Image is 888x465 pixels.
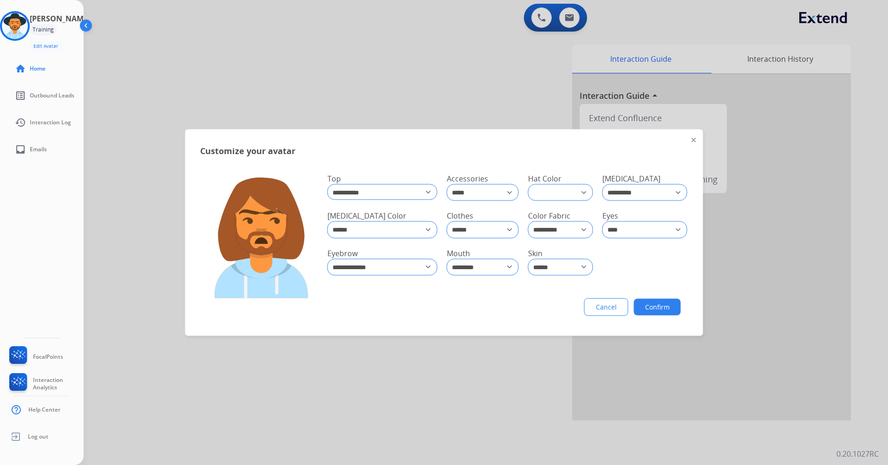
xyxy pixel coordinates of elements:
[15,117,26,128] mat-icon: history
[528,211,570,221] span: Color Fabric
[30,119,71,126] span: Interaction Log
[30,65,46,72] span: Home
[7,373,84,394] a: Interaction Analytics
[2,13,28,39] img: avatar
[447,174,488,184] span: Accessories
[327,174,341,184] span: Top
[692,138,696,142] img: close-button
[33,353,63,361] span: FocalPoints
[836,448,879,459] p: 0.20.1027RC
[584,298,628,316] button: Cancel
[200,144,295,157] span: Customize your avatar
[28,406,60,413] span: Help Center
[15,144,26,155] mat-icon: inbox
[28,433,48,440] span: Log out
[602,174,660,184] span: [MEDICAL_DATA]
[528,174,562,184] span: Hat Color
[634,299,681,316] button: Confirm
[327,211,406,221] span: [MEDICAL_DATA] Color
[327,248,358,258] span: Eyebrow
[447,211,473,221] span: Clothes
[15,63,26,74] mat-icon: home
[447,248,470,258] span: Mouth
[33,376,84,391] span: Interaction Analytics
[30,92,74,99] span: Outbound Leads
[30,13,90,24] h3: [PERSON_NAME]
[30,24,57,35] div: Training
[30,41,62,52] button: Edit Avatar
[602,211,618,221] span: Eyes
[528,248,542,258] span: Skin
[30,146,47,153] span: Emails
[15,90,26,101] mat-icon: list_alt
[7,346,63,368] a: FocalPoints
